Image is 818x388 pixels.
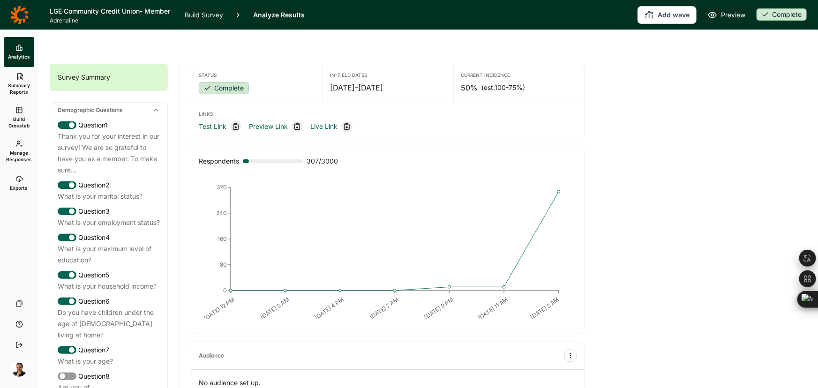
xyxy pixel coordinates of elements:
[4,101,34,134] a: Build Crosstab
[330,72,445,78] div: In-Field Dates
[58,269,160,281] div: Question 5
[314,296,345,321] text: [DATE] 4 PM
[199,121,226,132] a: Test Link
[757,8,807,22] button: Complete
[203,296,236,322] text: [DATE] 12 PM
[4,67,34,101] a: Summary Reports
[8,82,30,95] span: Summary Reports
[58,371,160,382] div: Question 8
[199,111,577,117] div: Links
[4,37,34,67] a: Analytics
[218,235,227,242] tspan: 160
[307,156,338,167] span: 307 / 3000
[50,64,167,90] div: Survey Summary
[58,206,160,217] div: Question 3
[199,82,249,94] div: Complete
[58,131,160,176] div: Thank you for your interest in our survey! We are so grateful to have you as a member. To make su...
[341,121,353,132] div: Copy link
[58,243,160,266] div: What is your maximum level of education?
[461,82,478,93] span: 50%
[50,6,173,17] h1: LGE Community Credit Union- Member
[58,356,160,367] div: What is your age?
[58,119,160,131] div: Question 1
[58,217,160,228] div: What is your employment status?
[10,185,28,191] span: Exports
[58,307,160,341] div: Do you have children under the age of [DEMOGRAPHIC_DATA] living at home?
[8,116,30,129] span: Build Crosstab
[58,191,160,202] div: What is your marital status?
[529,296,561,321] text: [DATE] 2 AM
[477,296,509,321] text: [DATE] 11 AM
[4,168,34,198] a: Exports
[4,134,34,168] a: Manage Responses
[249,121,288,132] a: Preview Link
[310,121,338,132] a: Live Link
[58,344,160,356] div: Question 7
[638,6,697,24] button: Add wave
[423,296,455,321] text: [DATE] 9 PM
[50,103,167,118] div: Demographic Questions
[708,9,745,21] a: Preview
[292,121,303,132] div: Copy link
[461,72,577,78] div: Current Incidence
[12,362,27,377] img: amg06m4ozjtcyqqhuw5b.png
[58,296,160,307] div: Question 6
[58,281,160,292] div: What is your household income?
[368,296,400,321] text: [DATE] 7 AM
[199,156,239,167] div: Respondents
[217,184,227,191] tspan: 320
[199,72,315,78] div: Status
[8,53,30,60] span: Analytics
[199,352,224,359] div: Audience
[216,209,227,216] tspan: 240
[199,82,249,95] button: Complete
[482,83,525,92] span: (est. 100-75% )
[330,82,445,93] div: [DATE] - [DATE]
[564,350,577,362] button: Audience Options
[223,287,227,294] tspan: 0
[230,121,241,132] div: Copy link
[259,296,291,321] text: [DATE] 2 AM
[721,9,745,21] span: Preview
[58,232,160,243] div: Question 4
[220,261,227,268] tspan: 80
[6,149,32,163] span: Manage Responses
[58,179,160,191] div: Question 2
[757,8,807,21] div: Complete
[50,17,173,24] span: Adrenaline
